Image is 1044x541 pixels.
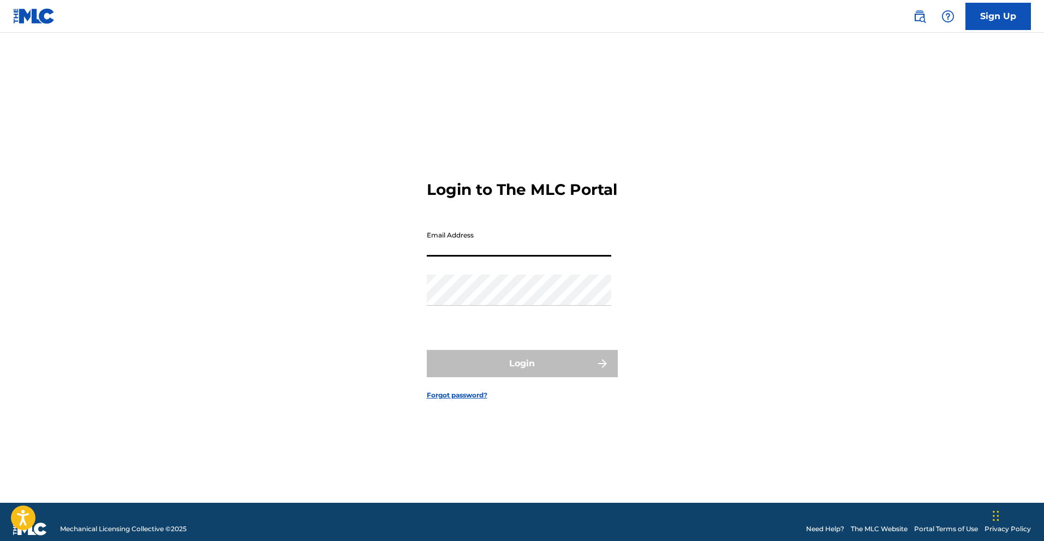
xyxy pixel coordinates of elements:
[985,524,1031,534] a: Privacy Policy
[427,180,617,199] h3: Login to The MLC Portal
[909,5,930,27] a: Public Search
[965,3,1031,30] a: Sign Up
[937,5,959,27] div: Help
[993,500,999,532] div: Drag
[989,489,1044,541] iframe: Chat Widget
[13,522,47,536] img: logo
[913,10,926,23] img: search
[427,390,487,400] a: Forgot password?
[941,10,954,23] img: help
[13,8,55,24] img: MLC Logo
[914,524,978,534] a: Portal Terms of Use
[806,524,844,534] a: Need Help?
[851,524,908,534] a: The MLC Website
[60,524,187,534] span: Mechanical Licensing Collective © 2025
